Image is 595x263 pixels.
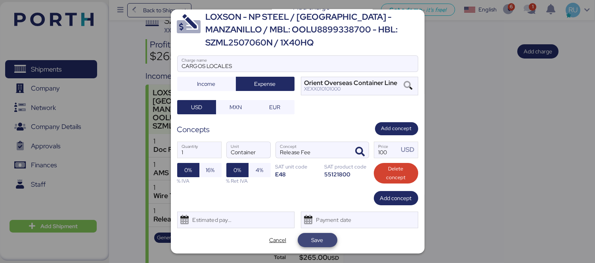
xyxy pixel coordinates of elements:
[325,170,369,178] div: 55121800
[401,145,417,155] div: USD
[249,163,271,177] button: 4%
[269,235,286,245] span: Cancel
[275,163,320,170] div: SAT unit code
[312,235,323,245] span: Save
[276,142,350,158] input: Concept
[381,124,412,133] span: Add concept
[226,177,271,185] div: % Ret IVA
[236,77,295,91] button: Expense
[325,163,369,170] div: SAT product code
[191,102,202,112] span: USD
[380,165,412,182] span: Delete concept
[184,165,192,175] span: 0%
[275,170,320,178] div: E48
[256,165,263,175] span: 4%
[177,177,222,185] div: % IVA
[233,165,241,175] span: 0%
[206,165,215,175] span: 16%
[258,233,298,247] button: Cancel
[178,56,418,72] input: Charge name
[352,144,369,160] button: ConceptConcept
[199,163,222,177] button: 16%
[375,122,418,135] button: Add concept
[269,102,280,112] span: EUR
[304,80,398,86] div: Orient Overseas Container Line
[254,79,276,89] span: Expense
[177,77,236,91] button: Income
[177,100,216,114] button: USD
[227,142,270,158] input: Unit
[206,11,418,49] div: LOXSON - NP STEEL / [GEOGRAPHIC_DATA] - MANZANILLO / MBL: OOLU8899338700 - HBL: SZML2507060N / 1X...
[230,102,242,112] span: MXN
[374,142,399,158] input: Price
[255,100,295,114] button: EUR
[226,163,249,177] button: 0%
[216,100,255,114] button: MXN
[380,193,412,203] span: Add concept
[304,86,398,92] div: XEXX010101000
[298,233,337,247] button: Save
[177,163,199,177] button: 0%
[178,142,221,158] input: Quantity
[374,191,418,205] button: Add concept
[177,124,210,135] div: Concepts
[374,163,418,184] button: Delete concept
[197,79,216,89] span: Income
